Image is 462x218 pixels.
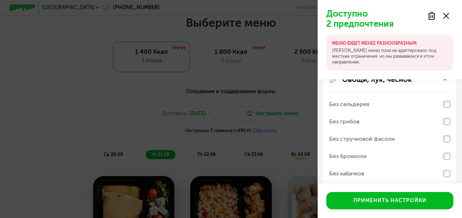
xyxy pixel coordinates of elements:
[332,40,448,46] p: МЕНЮ БУДЕТ МЕНЕЕ РАЗНООБРАЗНЫМ
[329,152,367,161] div: Без брокколи
[329,100,369,109] div: Без сельдерея
[342,75,412,84] p: Овощи, лук, чеснок
[329,169,364,178] div: Без кабачков
[332,48,448,65] p: [PERSON_NAME] меню пока не адаптировано под жесткие ограничения, но мы развиваемся в этом направл...
[329,135,395,143] div: Без стручковой фасоли
[326,9,423,29] p: Доступно 2 предпочтения
[326,192,453,209] button: Применить настройки
[353,197,427,204] div: Применить настройки
[329,117,359,126] div: Без грибов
